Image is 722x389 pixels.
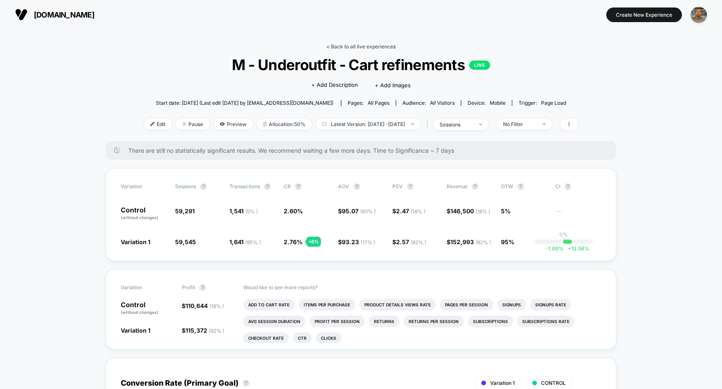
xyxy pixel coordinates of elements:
button: ? [472,183,478,190]
span: $ [447,207,490,215]
span: $ [392,207,425,215]
span: There are still no statistically significant results. We recommend waiting a few more days . Time... [128,147,600,154]
span: 5% [501,207,511,215]
span: Device: [461,100,512,106]
p: Would like to see more reports? [243,284,602,290]
div: Audience: [402,100,455,106]
p: LIVE [469,61,490,70]
span: 59,545 [175,238,196,245]
button: ? [243,380,249,386]
span: [DOMAIN_NAME] [34,10,94,19]
li: Subscriptions [468,316,513,327]
span: $ [338,238,375,245]
span: ( 17 % ) [361,239,375,245]
span: Allocation: 50% [257,119,312,130]
button: ? [564,183,571,190]
button: ppic [688,6,709,23]
li: Clicks [316,332,341,344]
span: $ [338,207,376,215]
span: 1,641 [229,238,261,245]
span: all pages [368,100,389,106]
span: Variation [121,284,167,291]
span: 95% [501,238,514,245]
span: ( 95 % ) [245,239,261,245]
span: Variation 1 [121,238,150,245]
span: ( 82 % ) [475,239,491,245]
span: $ [182,302,224,309]
li: Ctr [293,332,312,344]
span: Profit [182,284,195,290]
img: edit [150,122,155,126]
p: Control [121,301,173,316]
li: Add To Cart Rate [243,299,295,311]
button: ? [295,183,302,190]
span: 1,541 [229,207,258,215]
div: sessions [440,121,473,128]
span: CR [284,183,291,189]
span: | [425,119,433,131]
li: Avg Session Duration [243,316,305,327]
span: 2.76 % [284,238,303,245]
span: Revenue [447,183,468,189]
button: ? [353,183,360,190]
li: Checkout Rate [243,332,289,344]
button: [DOMAIN_NAME] [13,8,97,21]
span: ( 5 % ) [245,208,258,215]
span: CI [555,183,601,190]
span: 95.07 [342,207,376,215]
span: Page Load [541,100,566,106]
span: ( 18 % ) [209,303,224,309]
span: All Visitors [430,100,455,106]
span: Transactions [229,183,260,189]
span: CONTROL [541,380,566,386]
img: Visually logo [15,8,28,21]
span: 152,993 [450,238,491,245]
span: Latest Version: [DATE] - [DATE] [316,119,420,130]
span: $ [447,238,491,245]
li: Product Details Views Rate [359,299,436,311]
li: Signups Rate [530,299,571,311]
span: Edit [144,119,172,130]
span: ( 18 % ) [411,208,425,215]
li: Subscriptions Rate [517,316,575,327]
img: calendar [322,122,327,126]
li: Signups [497,299,526,311]
img: rebalance [263,122,267,126]
span: 2.47 [396,207,425,215]
li: Returns Per Session [404,316,464,327]
img: end [543,123,546,125]
span: -1.00 % [546,245,564,252]
span: ( 82 % ) [411,239,426,245]
span: + Add Description [311,81,358,89]
span: OTW [501,183,547,190]
div: Trigger: [519,100,566,106]
span: Sessions [175,183,196,189]
span: 115,372 [186,327,224,334]
span: 110,644 [186,302,224,309]
img: end [182,122,186,126]
button: ? [407,183,414,190]
span: $ [392,238,426,245]
div: No Filter [503,121,536,127]
span: $ [182,327,224,334]
img: end [411,123,414,125]
p: Control [121,207,167,221]
li: Pages Per Session [440,299,493,311]
button: ? [200,183,207,190]
span: 59,291 [175,207,195,215]
li: Items Per Purchase [299,299,355,311]
span: --- [555,209,601,221]
div: Pages: [348,100,389,106]
img: ppic [691,7,707,23]
p: 0% [559,231,568,237]
span: 13.56 % [564,245,590,252]
span: Start date: [DATE] (Last edit [DATE] by [EMAIL_ADDRESS][DOMAIN_NAME]) [156,100,333,106]
span: ( 82 % ) [209,328,224,334]
a: < Back to all live experiences [326,43,396,50]
button: Create New Experience [606,8,682,22]
span: AOV [338,183,349,189]
span: 2.57 [396,238,426,245]
div: + 6 % [306,237,321,247]
span: 93.23 [342,238,375,245]
span: PSV [392,183,403,189]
